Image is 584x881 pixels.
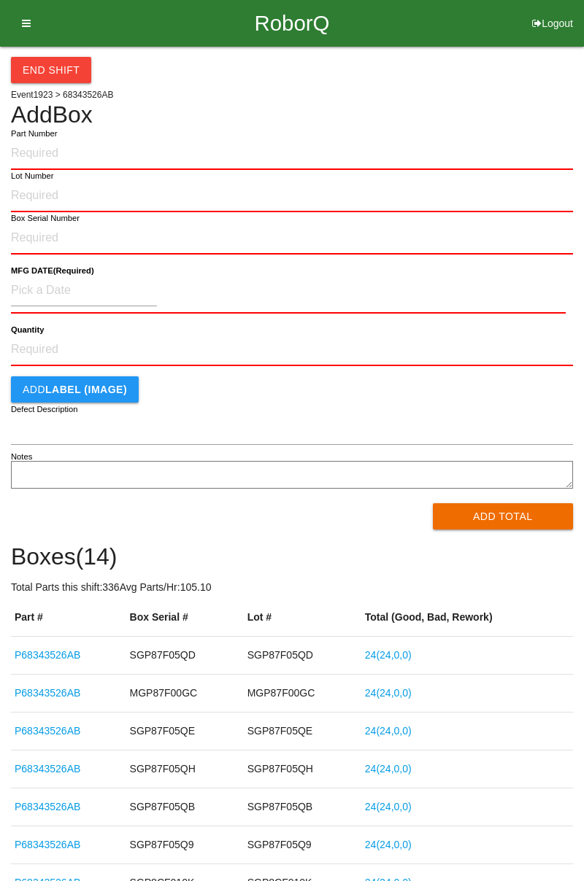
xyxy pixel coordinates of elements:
h4: Add Box [11,102,573,128]
a: 24(24,0,0) [365,839,412,850]
input: Required [11,180,573,212]
input: Required [11,334,573,366]
td: SGP87F05QB [126,788,244,826]
label: Part Number [11,128,57,140]
a: 24(24,0,0) [365,725,412,737]
a: 24(24,0,0) [365,801,412,812]
a: P68343526AB [15,839,80,850]
a: P68343526AB [15,801,80,812]
h4: Boxes ( 14 ) [11,544,573,570]
b: Quantity [11,325,44,335]
td: SGP87F05QD [244,637,361,675]
label: Lot Number [11,170,54,182]
b: LABEL (IMAGE) [45,384,127,395]
a: P68343526AB [15,687,80,699]
button: End Shift [11,57,91,83]
td: SGP87F05Q9 [126,826,244,864]
input: Pick a Date [11,275,157,306]
th: Lot # [244,599,361,637]
a: 24(24,0,0) [365,649,412,661]
a: P68343526AB [15,725,80,737]
td: SGP87F05QE [126,713,244,750]
td: MGP87F00GC [126,675,244,713]
td: SGP87F05QH [244,750,361,788]
th: Part # [11,599,126,637]
td: SGP87F05Q9 [244,826,361,864]
label: Defect Description [11,403,78,416]
span: Event 1923 > 68343526AB [11,90,113,100]
label: Notes [11,451,32,463]
label: Box Serial Number [11,212,80,225]
input: Required [11,138,573,170]
a: 24(24,0,0) [365,763,412,775]
td: SGP87F05QE [244,713,361,750]
a: 24(24,0,0) [365,687,412,699]
b: MFG DATE (Required) [11,266,94,276]
td: SGP87F05QB [244,788,361,826]
td: SGP87F05QD [126,637,244,675]
td: MGP87F00GC [244,675,361,713]
input: Required [11,222,573,255]
button: Add Total [433,503,574,529]
th: Box Serial # [126,599,244,637]
a: P68343526AB [15,649,80,661]
td: SGP87F05QH [126,750,244,788]
th: Total (Good, Bad, Rework) [361,599,573,637]
a: P68343526AB [15,763,80,775]
button: AddLABEL (IMAGE) [11,376,139,403]
p: Total Parts this shift: 336 Avg Parts/Hr: 105.10 [11,580,573,595]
